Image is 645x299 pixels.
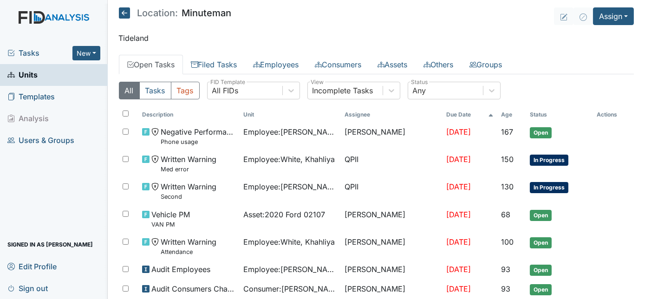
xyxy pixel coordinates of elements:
span: In Progress [530,182,568,193]
a: Consumers [307,55,370,74]
span: Employee : [PERSON_NAME][GEOGRAPHIC_DATA] [243,264,337,275]
small: Attendance [161,247,216,256]
span: Open [530,210,552,221]
th: Assignee [341,107,443,123]
td: QPII [341,177,443,205]
div: Any [413,85,426,96]
small: VAN PM [151,220,190,229]
span: [DATE] [446,182,471,191]
span: Sign out [7,281,48,295]
a: Tasks [7,47,72,58]
button: All [119,82,140,99]
div: Type filter [119,82,200,99]
span: Templates [7,90,55,104]
span: Signed in as [PERSON_NAME] [7,237,93,252]
th: Actions [593,107,634,123]
td: [PERSON_NAME] [341,205,443,233]
td: [PERSON_NAME] [341,279,443,299]
th: Toggle SortBy [497,107,527,123]
span: [DATE] [446,155,471,164]
a: Groups [462,55,510,74]
span: Employee : [PERSON_NAME][GEOGRAPHIC_DATA] [243,181,337,192]
span: 100 [501,237,514,247]
td: [PERSON_NAME] [341,233,443,260]
span: [DATE] [446,284,471,293]
span: Audit Employees [151,264,210,275]
span: Open [530,237,552,248]
span: 93 [501,265,510,274]
span: Employee : [PERSON_NAME][GEOGRAPHIC_DATA] [243,126,337,137]
a: Employees [245,55,307,74]
th: Toggle SortBy [240,107,341,123]
span: [DATE] [446,210,471,219]
span: Written Warning Attendance [161,236,216,256]
input: Toggle All Rows Selected [123,110,129,117]
div: Incomplete Tasks [313,85,373,96]
span: Asset : 2020 Ford 02107 [243,209,325,220]
button: Tags [171,82,200,99]
span: Employee : White, Khahliya [243,236,335,247]
span: In Progress [530,155,568,166]
span: Employee : White, Khahliya [243,154,335,165]
span: [DATE] [446,237,471,247]
small: Second [161,192,216,201]
a: Filed Tasks [183,55,245,74]
button: New [72,46,100,60]
span: Audit Consumers Charts [151,283,236,294]
td: [PERSON_NAME] [341,123,443,150]
span: Open [530,284,552,295]
a: Open Tasks [119,55,183,74]
button: Assign [593,7,634,25]
button: Tasks [139,82,171,99]
th: Toggle SortBy [138,107,240,123]
th: Toggle SortBy [526,107,593,123]
span: Edit Profile [7,259,57,273]
span: 167 [501,127,513,136]
td: QPII [341,150,443,177]
span: Open [530,127,552,138]
span: [DATE] [446,265,471,274]
h5: Minuteman [119,7,232,19]
span: 68 [501,210,510,219]
span: 150 [501,155,514,164]
span: 130 [501,182,514,191]
small: Med error [161,165,216,174]
th: Toggle SortBy [443,107,497,123]
span: Users & Groups [7,133,74,148]
a: Assets [370,55,416,74]
a: Others [416,55,462,74]
p: Tideland [119,32,634,44]
span: Written Warning Med error [161,154,216,174]
td: [PERSON_NAME] [341,260,443,279]
small: Phone usage [161,137,236,146]
span: 93 [501,284,510,293]
span: [DATE] [446,127,471,136]
span: Location: [137,8,178,18]
span: Negative Performance Review Phone usage [161,126,236,146]
div: All FIDs [212,85,239,96]
span: Written Warning Second [161,181,216,201]
span: Units [7,68,38,82]
span: Consumer : [PERSON_NAME] [243,283,337,294]
span: Open [530,265,552,276]
span: Vehicle PM VAN PM [151,209,190,229]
